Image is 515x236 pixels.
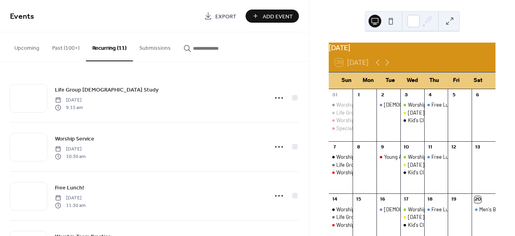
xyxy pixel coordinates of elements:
[55,184,84,192] span: Free Lunch!
[408,117,509,124] div: Kid's Club ([DEMOGRAPHIC_DATA] Ninja Kids)
[357,72,379,89] div: Mon
[474,196,481,203] div: 20
[332,196,338,203] div: 14
[431,101,458,108] div: Free Lunch!
[55,97,83,104] span: [DATE]
[403,144,410,151] div: 10
[355,92,362,98] div: 1
[329,109,353,116] div: Life Group Bible Study
[379,92,386,98] div: 2
[400,206,424,213] div: Worship Team Practice
[336,213,427,220] div: Life Group [DEMOGRAPHIC_DATA] Study
[424,206,448,213] div: Free Lunch!
[55,86,158,94] span: Life Group [DEMOGRAPHIC_DATA] Study
[408,169,509,176] div: Kid's Club ([DEMOGRAPHIC_DATA] Ninja Kids)
[427,92,433,98] div: 4
[408,206,461,213] div: Worship Team Practice
[376,101,400,108] div: Ladies Crafts
[408,153,461,160] div: Worship Team Practice
[336,169,373,176] div: Worship Service
[424,153,448,160] div: Free Lunch!
[55,135,94,143] span: Worship Service
[329,117,353,124] div: Worship Service
[215,12,236,21] span: Export
[329,161,353,168] div: Life Group Bible Study
[384,206,452,213] div: [DEMOGRAPHIC_DATA] Crafts
[336,101,389,108] div: Worship Team Practice
[451,144,457,151] div: 12
[400,221,424,228] div: Kid's Club (Bible Ninja Kids)
[55,202,86,209] span: 11:30 am
[355,144,362,151] div: 8
[355,196,362,203] div: 15
[55,183,84,192] a: Free Lunch!
[10,9,34,24] span: Events
[86,32,133,61] button: Recurring (11)
[474,144,481,151] div: 13
[445,72,467,89] div: Fri
[336,153,389,160] div: Worship Team Practice
[379,196,386,203] div: 16
[384,153,482,160] div: Young At Heart Senior (50+) Fellowship Meal
[336,206,389,213] div: Worship Team Practice
[403,92,410,98] div: 3
[467,72,489,89] div: Sat
[427,144,433,151] div: 11
[198,10,242,23] a: Export
[401,72,423,89] div: Wed
[400,161,424,168] div: Wednesday Night Bible Study/Meal
[451,196,457,203] div: 19
[431,206,458,213] div: Free Lunch!
[400,153,424,160] div: Worship Team Practice
[400,213,424,220] div: Wednesday Night Bible Study/Meal
[329,125,353,132] div: Special Called Business Meeting
[408,101,461,108] div: Worship Team Practice
[329,213,353,220] div: Life Group Bible Study
[263,12,293,21] span: Add Event
[55,153,86,160] span: 10:30 am
[55,104,83,111] span: 9:15 am
[384,101,452,108] div: [DEMOGRAPHIC_DATA] Crafts
[376,206,400,213] div: Ladies Crafts
[400,101,424,108] div: Worship Team Practice
[329,153,353,160] div: Worship Team Practice
[408,221,509,228] div: Kid's Club ([DEMOGRAPHIC_DATA] Ninja Kids)
[400,109,424,116] div: Wednesday Night Bible Study/Meal
[329,221,353,228] div: Worship Service
[400,169,424,176] div: Kid's Club (Bible Ninja Kids)
[336,117,373,124] div: Worship Service
[332,144,338,151] div: 7
[451,92,457,98] div: 5
[332,92,338,98] div: 31
[403,196,410,203] div: 17
[329,101,353,108] div: Worship Team Practice
[329,169,353,176] div: Worship Service
[336,109,427,116] div: Life Group [DEMOGRAPHIC_DATA] Study
[246,10,299,23] button: Add Event
[335,72,357,89] div: Sun
[55,195,86,202] span: [DATE]
[376,153,400,160] div: Young At Heart Senior (50+) Fellowship Meal
[8,32,46,60] button: Upcoming
[336,161,427,168] div: Life Group [DEMOGRAPHIC_DATA] Study
[55,134,94,143] a: Worship Service
[424,101,448,108] div: Free Lunch!
[329,206,353,213] div: Worship Team Practice
[472,206,495,213] div: Men's Breakfast
[379,72,401,89] div: Tue
[55,85,158,94] a: Life Group [DEMOGRAPHIC_DATA] Study
[55,146,86,153] span: [DATE]
[46,32,86,60] button: Past (100+)
[133,32,177,60] button: Submissions
[474,92,481,98] div: 6
[427,196,433,203] div: 18
[431,153,458,160] div: Free Lunch!
[329,43,495,53] div: [DATE]
[336,125,408,132] div: Special Called Business Meeting
[336,221,373,228] div: Worship Service
[379,144,386,151] div: 9
[423,72,445,89] div: Thu
[400,117,424,124] div: Kid's Club (Bible Ninja Kids)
